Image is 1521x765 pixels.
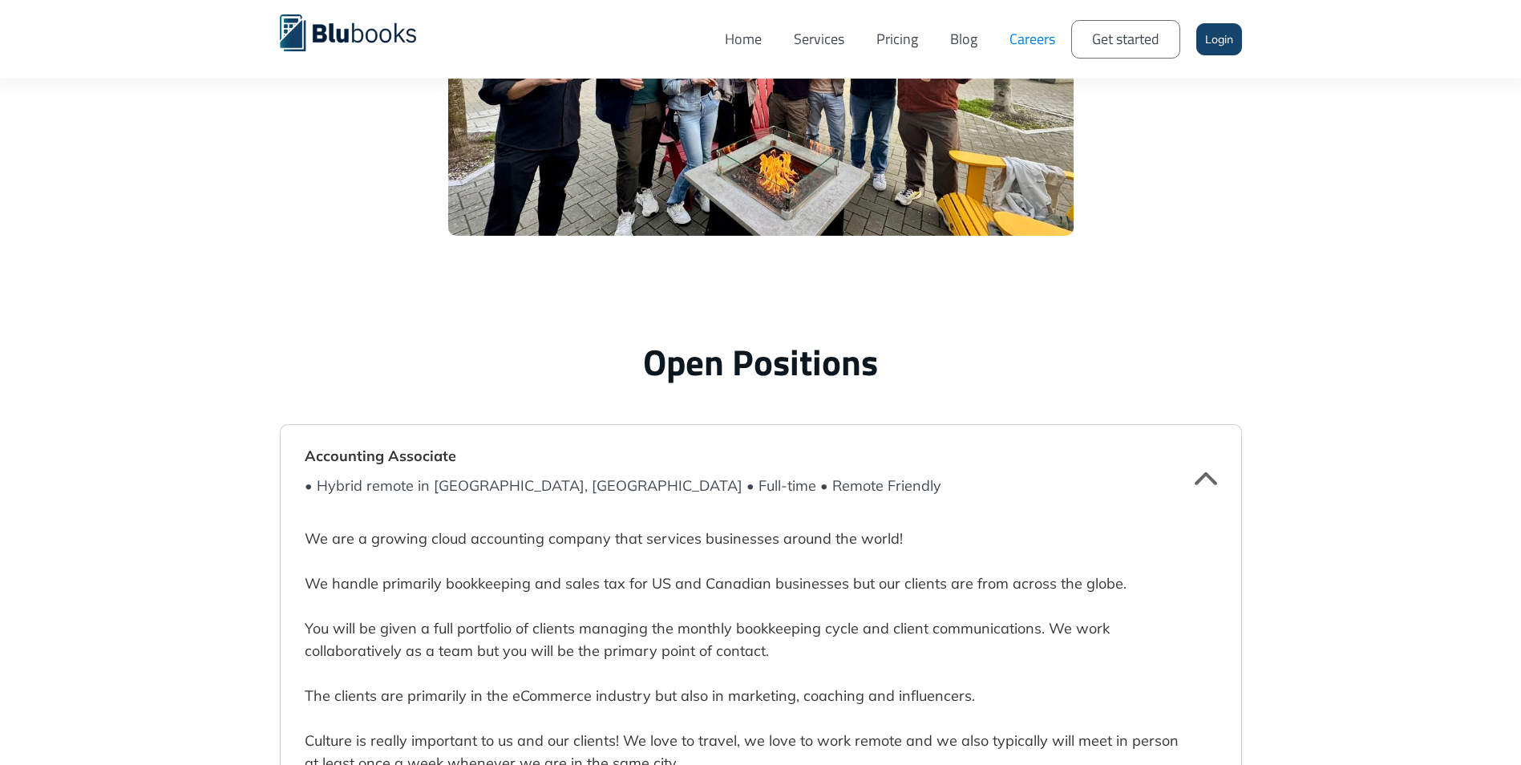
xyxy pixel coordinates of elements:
div:  [1195,468,1217,492]
a: Get started [1071,20,1180,59]
a: Home [709,12,778,67]
h2: Open Positions [280,340,1242,384]
a: Pricing [860,12,934,67]
a: Blog [934,12,993,67]
a: Services [778,12,860,67]
strong: Accounting Associate [305,447,456,465]
a: Careers [993,12,1071,67]
a: home [280,12,440,51]
div: • Hybrid remote in [GEOGRAPHIC_DATA], [GEOGRAPHIC_DATA] • Full-time • Remote Friendly [305,475,941,497]
a: Login [1196,23,1242,55]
